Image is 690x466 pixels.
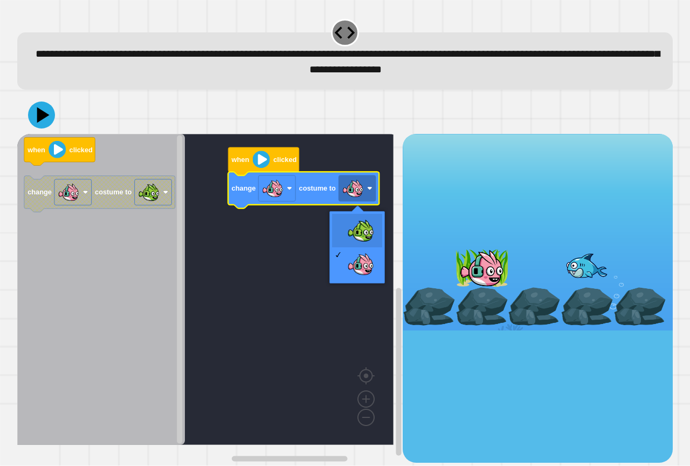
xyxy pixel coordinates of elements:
[95,188,132,197] text: costume to
[347,217,374,244] img: GreenFish
[27,188,52,197] text: change
[347,251,374,278] img: PinkFish
[27,146,45,154] text: when
[232,185,256,193] text: change
[273,156,296,164] text: clicked
[17,134,403,462] div: Blockly Workspace
[70,146,93,154] text: clicked
[299,185,336,193] text: costume to
[231,156,250,164] text: when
